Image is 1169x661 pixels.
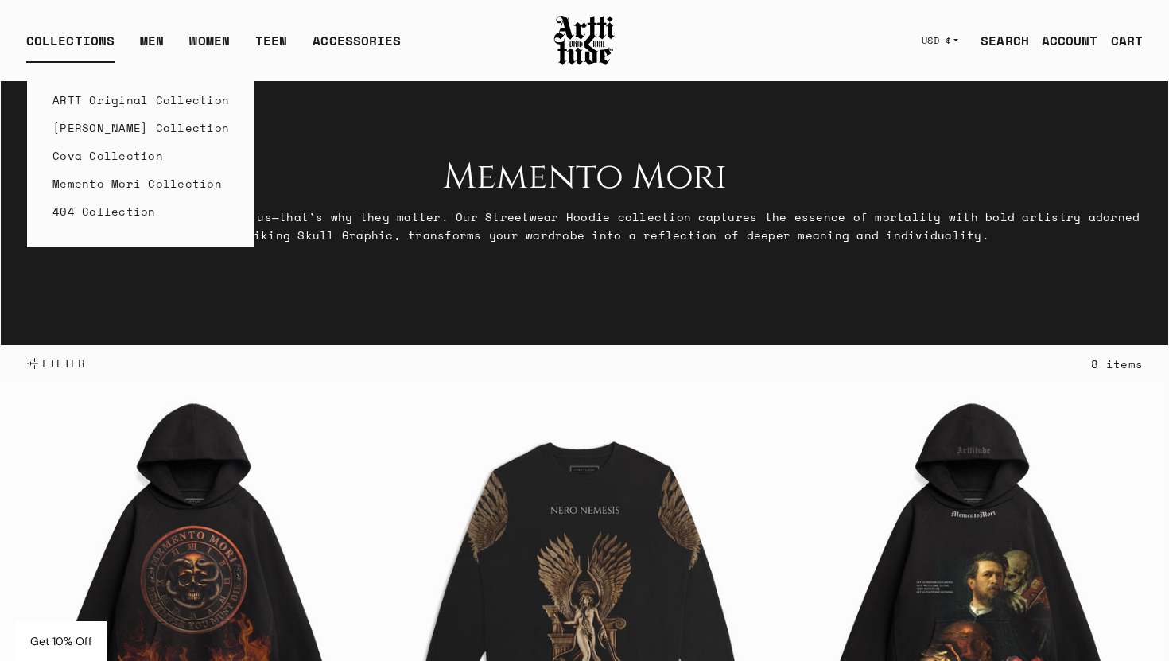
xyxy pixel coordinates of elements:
a: Cova Collection [52,142,229,169]
a: SEARCH [968,25,1029,56]
div: CART [1111,31,1143,50]
span: Get 10% Off [30,634,92,648]
a: WOMEN [189,31,230,63]
div: 8 items [1091,355,1143,373]
div: ACCESSORIES [313,31,401,63]
p: Life’s fleeting moments define us—that’s why they matter. Our Streetwear Hoodie collection captur... [26,208,1143,244]
button: Show filters [26,346,86,381]
a: Open cart [1098,25,1143,56]
div: COLLECTIONS [26,31,115,63]
h2: Memento Mori [26,157,1143,198]
img: Arttitude [553,14,616,68]
video: Your browser does not support the video tag. [1,81,1168,345]
a: TEEN [255,31,287,63]
ul: Main navigation [14,31,414,63]
a: [PERSON_NAME] Collection [52,114,229,142]
a: 404 Collection [52,197,229,225]
a: MEN [140,31,164,63]
a: Memento Mori Collection [52,169,229,197]
a: ARTT Original Collection [52,86,229,114]
span: USD $ [922,34,952,47]
a: ACCOUNT [1029,25,1098,56]
span: FILTER [39,356,86,371]
button: USD $ [912,23,969,58]
div: Get 10% Off [16,621,107,661]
